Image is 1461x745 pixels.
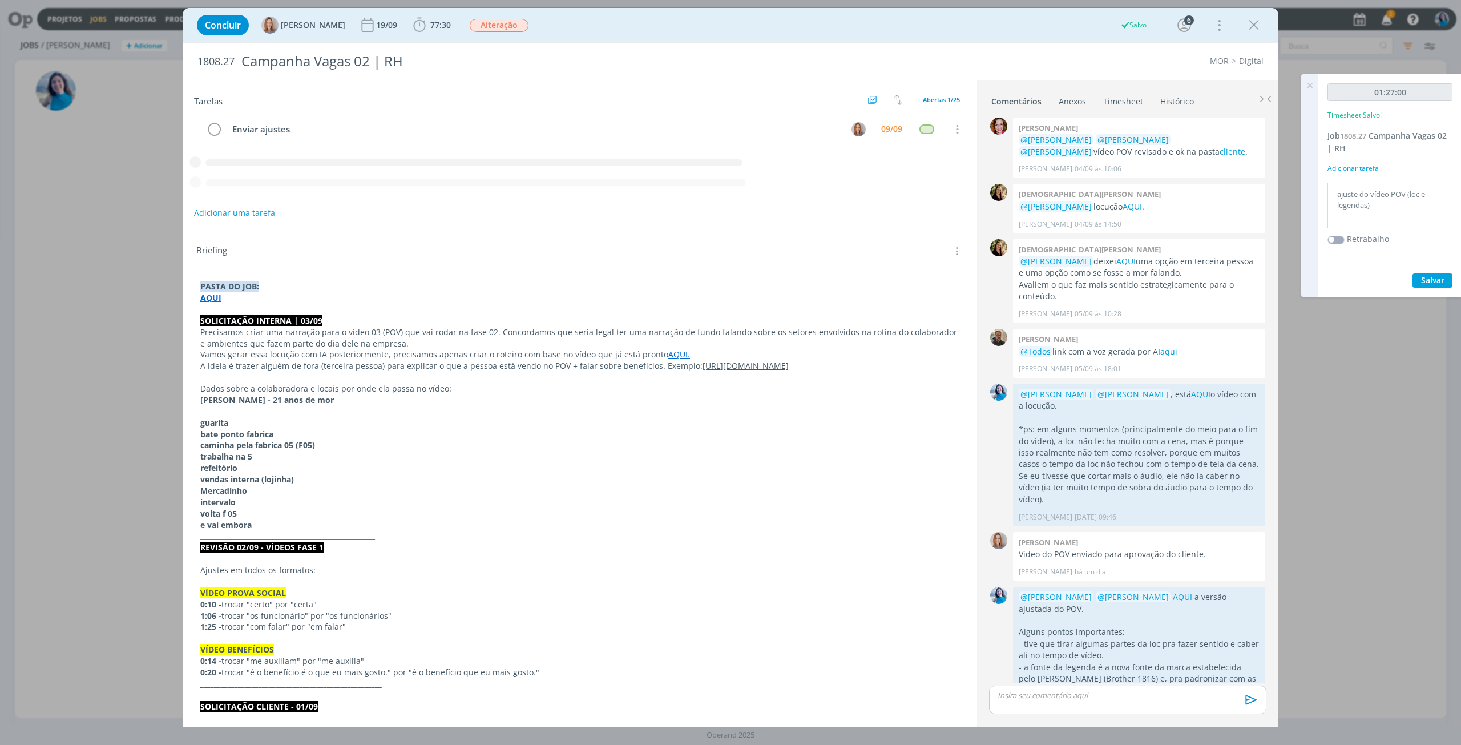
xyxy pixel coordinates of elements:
[200,587,286,598] strong: VÍDEO PROVA SOCIAL
[1020,591,1092,602] span: @[PERSON_NAME]
[1020,346,1051,357] span: @Todos
[1019,256,1260,279] p: deixei uma opção em terceira pessoa e uma opção como se fosse a mor falando.
[1412,273,1452,288] button: Salvar
[1347,233,1389,245] label: Retrabalho
[1103,91,1144,107] a: Timesheet
[923,95,960,104] span: Abertas 1/25
[261,17,345,34] button: A[PERSON_NAME]
[200,610,959,622] p: trocar "os funcionário" por "os funcionários"
[200,315,322,326] strong: SOLICITAÇÃO INTERNA | 03/09
[1019,219,1072,229] p: [PERSON_NAME]
[1075,164,1121,174] span: 04/09 às 10:06
[227,122,841,136] div: Enviar ajustes
[197,15,249,35] button: Concluir
[410,16,454,34] button: 77:30
[1327,110,1382,120] p: Timesheet Salvo!
[1075,567,1106,577] span: há um dia
[200,292,221,303] strong: AQUI
[261,17,279,34] img: A
[1210,55,1229,66] a: MOR
[1019,626,1260,638] p: Alguns pontos importantes:
[200,327,959,349] p: Precisamos criar uma narração para o vídeo 03 (POV) que vai rodar na fase 02. Concordamos que ser...
[1019,279,1260,303] p: Avaliem o que faz mais sentido estrategicamente para o conteúdo.
[1075,512,1116,522] span: [DATE] 09:46
[194,93,223,107] span: Tarefas
[200,667,221,678] strong: 0:20 -
[200,417,228,428] strong: guarita
[1239,55,1264,66] a: Digital
[1019,638,1260,662] p: - tive que tirar algumas partes da loc pra fazer sentido e caber ali no tempo de vídeo.
[200,644,274,655] strong: VÍDEO BENEFÍCIOS
[1020,256,1092,267] span: @[PERSON_NAME]
[1019,662,1260,708] p: - a fonte da legenda é a nova fonte da marca estabelecida pelo [PERSON_NAME] (Brother 1816) e, pr...
[200,599,959,610] p: trocar "certo" por "certa"
[197,55,235,68] span: 1808.27
[1220,146,1245,157] a: cliente
[1019,549,1260,560] p: Vídeo do POV enviado para aprovação do cliente.
[196,244,227,259] span: Briefing
[1191,389,1210,400] a: AQUI
[200,712,959,723] p: Cliente nos pediu para revisar as legendas do vídeo 01 e 02 (fase 01), vídeos estão
[1019,567,1072,577] p: [PERSON_NAME]
[200,497,236,508] strong: intervalo
[281,21,345,29] span: [PERSON_NAME]
[200,349,959,360] p: Vamos gerar essa locução com IA posteriormente, precisamos apenas criar o roteiro com base no víd...
[1019,134,1260,158] p: vídeo POV revisado e ok na pasta .
[200,383,959,394] p: Dados sobre a colaboradora e locais por onde ela passa no vídeo:
[200,655,221,666] strong: 0:14 -
[1075,364,1121,374] span: 05/09 às 18:01
[200,429,273,440] strong: bate ponto fabrica
[470,19,528,32] span: Alteração
[237,47,814,75] div: Campanha Vagas 02 | RH
[200,508,237,519] strong: volta f 05
[200,678,382,689] strong: _____________________________________________________
[200,530,959,542] p: ___________________________________________________
[1097,134,1169,145] span: @[PERSON_NAME]
[1327,163,1452,174] div: Adicionar tarefa
[990,184,1007,201] img: C
[1075,309,1121,319] span: 05/09 às 10:28
[200,621,959,633] p: trocar "com falar" por "em falar"
[1019,309,1072,319] p: [PERSON_NAME]
[990,587,1007,604] img: E
[1160,91,1194,107] a: Histórico
[200,360,959,372] p: A ideia é trazer alguém de fora (terceira pessoa) para explicar o que a pessoa está vendo no POV ...
[1421,275,1444,285] span: Salvar
[1020,389,1092,400] span: @[PERSON_NAME]
[200,451,252,462] strong: trabalha na 5
[1019,424,1260,505] p: *ps: em alguns momentos (principalmente do meio para o fim do vídeo), a loc não fecha muito com a...
[1019,512,1072,522] p: [PERSON_NAME]
[1019,389,1260,412] p: , está o vídeo com a locução.
[990,384,1007,401] img: E
[200,304,382,315] strong: _____________________________________________________
[1059,96,1086,107] div: Anexos
[1097,389,1169,400] span: @[PERSON_NAME]
[200,621,221,632] strong: 1:25 -
[200,485,247,496] strong: Mercadinho
[376,21,399,29] div: 19/09
[990,239,1007,256] img: C
[200,520,252,530] strong: e vai embora
[1075,219,1121,229] span: 04/09 às 14:50
[1019,201,1260,212] p: locução .
[851,122,866,136] img: A
[200,655,959,667] p: trocar "me auxiliam" por "me auxilia"
[1175,16,1193,34] button: 6
[1019,189,1161,199] b: [DEMOGRAPHIC_DATA][PERSON_NAME]
[200,440,315,450] strong: caminha pela fabrica 05 (F05)
[469,18,529,33] button: Alteração
[1097,591,1169,602] span: @[PERSON_NAME]
[1116,256,1136,267] a: AQUI
[668,349,690,360] a: AQUI.
[990,532,1007,549] img: A
[1019,244,1161,255] b: [DEMOGRAPHIC_DATA][PERSON_NAME]
[1019,591,1260,615] p: a versão ajustada do POV.
[850,120,867,138] button: A
[1120,20,1147,30] div: Salvo
[703,360,789,371] a: [URL][DOMAIN_NAME]
[1019,364,1072,374] p: [PERSON_NAME]
[1020,201,1092,212] span: @[PERSON_NAME]
[200,565,959,576] p: Ajustes em todos os formatos:
[1327,130,1447,154] a: Job1808.27Campanha Vagas 02 | RH
[200,667,959,678] p: trocar "é o benefício é o que eu mais gosto." por "é o benefício que eu mais gosto."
